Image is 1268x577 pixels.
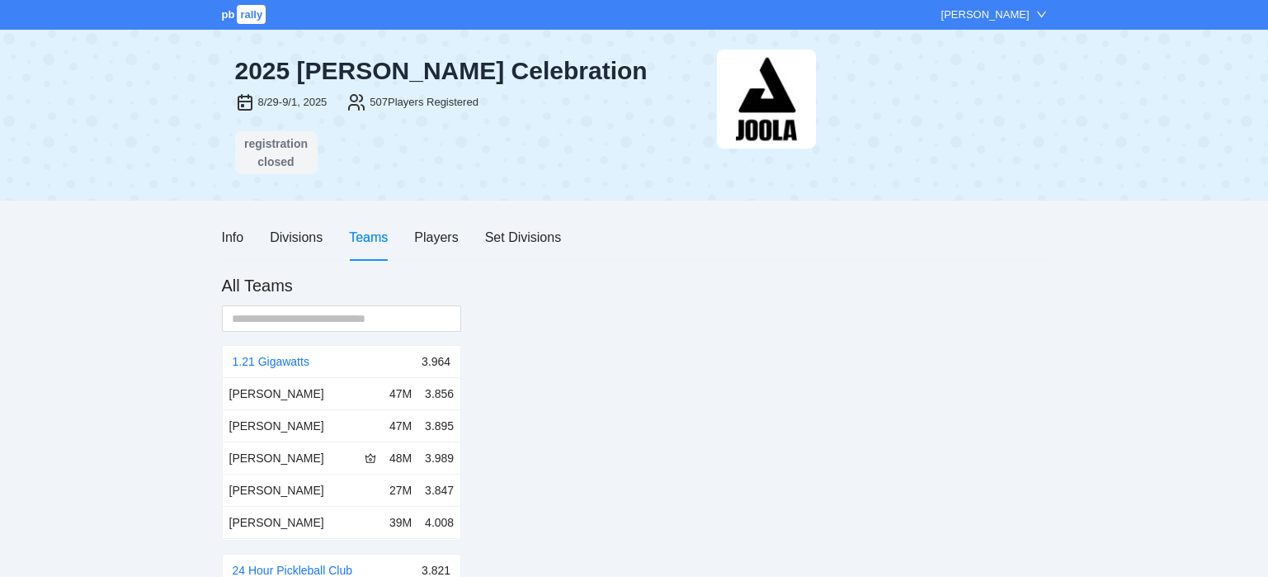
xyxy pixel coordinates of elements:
div: Players [414,227,458,248]
span: 3.847 [425,484,454,497]
a: 1.21 Gigawatts [233,355,309,368]
span: 3.895 [425,419,454,433]
span: 4.008 [425,516,454,529]
td: 39M [383,506,418,538]
div: [PERSON_NAME] [229,449,365,467]
span: down [1036,9,1047,20]
td: 48M [383,442,418,474]
div: [PERSON_NAME] [229,417,376,435]
div: 2025 [PERSON_NAME] Celebration [235,56,704,86]
div: 8/29-9/1, 2025 [258,94,328,111]
div: registration closed [240,135,313,171]
div: 3.964 [422,346,450,377]
span: 3.856 [425,387,454,400]
td: 47M [383,409,418,442]
div: [PERSON_NAME] [941,7,1030,23]
div: [PERSON_NAME] [229,513,376,532]
span: rally [237,5,266,24]
div: Info [222,227,244,248]
div: Divisions [270,227,323,248]
span: 3.989 [425,452,454,465]
div: Set Divisions [485,227,561,248]
a: 24 Hour Pickleball Club [233,564,353,577]
div: 507 Players Registered [370,94,478,111]
div: [PERSON_NAME] [229,481,376,499]
td: 27M [383,474,418,506]
span: pb [222,8,235,21]
div: [PERSON_NAME] [229,385,376,403]
td: 47M [383,378,418,410]
div: Teams [349,227,388,248]
img: joola-black.png [717,50,816,149]
a: pbrally [222,8,269,21]
h2: All Teams [222,274,293,297]
span: crown [365,452,376,464]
